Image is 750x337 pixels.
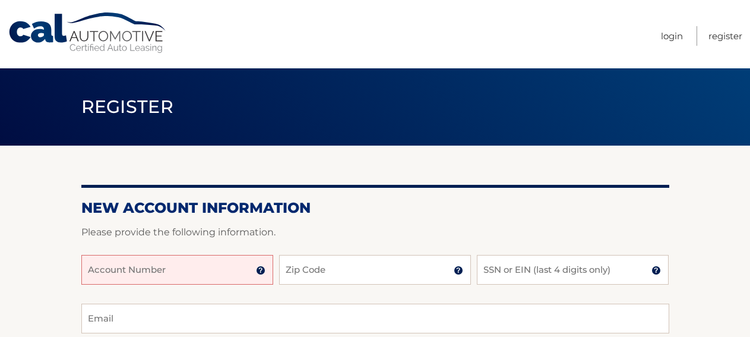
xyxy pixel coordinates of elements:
[477,255,669,285] input: SSN or EIN (last 4 digits only)
[81,96,174,118] span: Register
[708,26,742,46] a: Register
[81,255,273,285] input: Account Number
[8,12,168,54] a: Cal Automotive
[81,199,669,217] h2: New Account Information
[651,266,661,275] img: tooltip.svg
[81,304,669,333] input: Email
[279,255,471,285] input: Zip Code
[661,26,683,46] a: Login
[454,266,463,275] img: tooltip.svg
[81,224,669,241] p: Please provide the following information.
[256,266,265,275] img: tooltip.svg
